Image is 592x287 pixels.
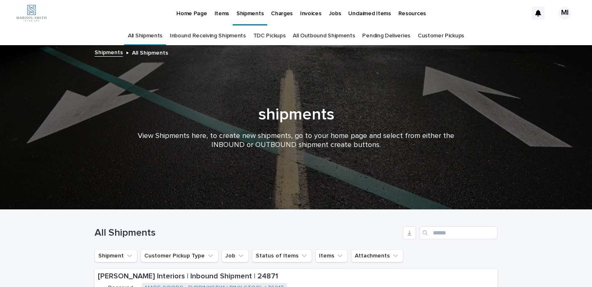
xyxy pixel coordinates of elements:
[170,26,246,46] a: Inbound Receiving Shipments
[16,5,46,21] img: OvywpW_6T5LAfA9roAdwD9YajjAUfgfH8aruWPUZddQ
[362,26,410,46] a: Pending Deliveries
[128,26,162,46] a: All Shipments
[132,132,460,149] p: View Shipments here, to create new shipments, go to your home page and select from either the INB...
[315,249,348,262] button: Items
[418,26,464,46] a: Customer Pickups
[558,7,571,20] div: MI
[419,226,497,239] input: Search
[351,249,403,262] button: Attachments
[252,249,312,262] button: Status of Items
[98,272,469,281] p: [PERSON_NAME] Interiors | Inbound Shipment | 24871
[95,105,497,124] h1: shipments
[253,26,286,46] a: TDC Pickups
[222,249,249,262] button: Job
[293,26,355,46] a: All Outbound Shipments
[95,249,137,262] button: Shipment
[141,249,218,262] button: Customer Pickup Type
[95,47,123,57] a: Shipments
[132,48,168,57] p: All Shipments
[95,227,400,239] h1: All Shipments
